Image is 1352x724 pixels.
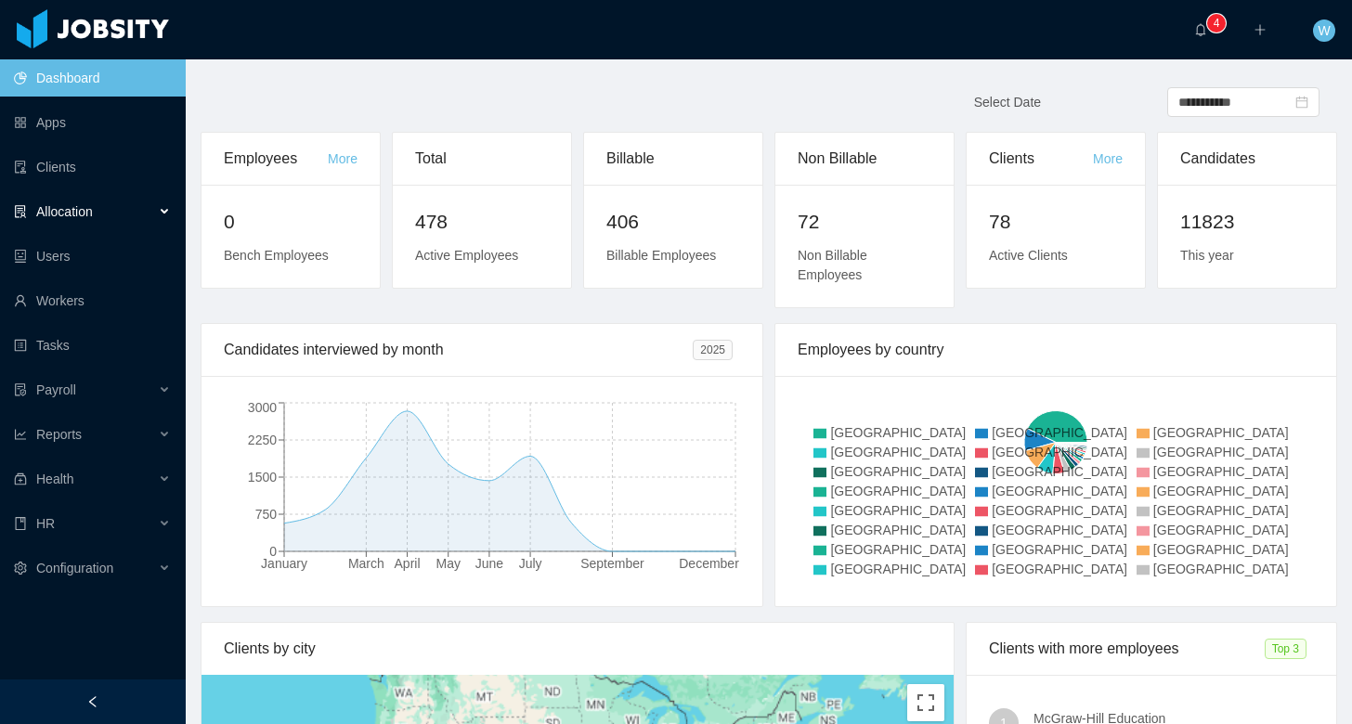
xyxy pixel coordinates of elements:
[992,464,1127,479] span: [GEOGRAPHIC_DATA]
[224,324,693,376] div: Candidates interviewed by month
[580,556,644,571] tspan: September
[1180,207,1314,237] h2: 11823
[14,517,27,530] i: icon: book
[992,445,1127,459] span: [GEOGRAPHIC_DATA]
[14,428,27,441] i: icon: line-chart
[992,484,1127,498] span: [GEOGRAPHIC_DATA]
[14,104,171,141] a: icon: appstoreApps
[830,464,966,479] span: [GEOGRAPHIC_DATA]
[1180,133,1314,185] div: Candidates
[1153,464,1289,479] span: [GEOGRAPHIC_DATA]
[1153,523,1289,537] span: [GEOGRAPHIC_DATA]
[1153,542,1289,557] span: [GEOGRAPHIC_DATA]
[224,207,357,237] h2: 0
[14,238,171,275] a: icon: robotUsers
[830,425,966,440] span: [GEOGRAPHIC_DATA]
[989,133,1093,185] div: Clients
[992,562,1127,576] span: [GEOGRAPHIC_DATA]
[1180,248,1234,263] span: This year
[36,382,76,397] span: Payroll
[907,684,944,721] button: Toggle fullscreen view
[798,324,1314,376] div: Employees by country
[679,556,739,571] tspan: December
[830,523,966,537] span: [GEOGRAPHIC_DATA]
[1254,23,1267,36] i: icon: plus
[261,556,307,571] tspan: January
[693,340,733,360] span: 2025
[992,425,1127,440] span: [GEOGRAPHIC_DATA]
[269,544,277,559] tspan: 0
[348,556,384,571] tspan: March
[989,623,1265,675] div: Clients with more employees
[224,623,931,675] div: Clients by city
[1214,14,1220,32] p: 4
[519,556,542,571] tspan: July
[992,542,1127,557] span: [GEOGRAPHIC_DATA]
[14,282,171,319] a: icon: userWorkers
[415,133,549,185] div: Total
[606,248,716,263] span: Billable Employees
[606,133,740,185] div: Billable
[1153,445,1289,459] span: [GEOGRAPHIC_DATA]
[248,400,277,415] tspan: 3000
[798,133,931,185] div: Non Billable
[1153,484,1289,498] span: [GEOGRAPHIC_DATA]
[989,207,1123,237] h2: 78
[830,445,966,459] span: [GEOGRAPHIC_DATA]
[1318,19,1330,42] span: W
[606,207,740,237] h2: 406
[830,562,966,576] span: [GEOGRAPHIC_DATA]
[36,427,82,442] span: Reports
[989,248,1068,263] span: Active Clients
[1265,639,1306,659] span: Top 3
[830,484,966,498] span: [GEOGRAPHIC_DATA]
[974,95,1041,110] span: Select Date
[830,503,966,518] span: [GEOGRAPHIC_DATA]
[36,472,73,486] span: Health
[1153,503,1289,518] span: [GEOGRAPHIC_DATA]
[415,207,549,237] h2: 478
[415,248,518,263] span: Active Employees
[14,59,171,97] a: icon: pie-chartDashboard
[14,562,27,575] i: icon: setting
[992,523,1127,537] span: [GEOGRAPHIC_DATA]
[14,383,27,396] i: icon: file-protect
[992,503,1127,518] span: [GEOGRAPHIC_DATA]
[248,433,277,447] tspan: 2250
[248,470,277,485] tspan: 1500
[255,507,278,522] tspan: 750
[475,556,504,571] tspan: June
[14,205,27,218] i: icon: solution
[36,516,55,531] span: HR
[436,556,461,571] tspan: May
[1153,425,1289,440] span: [GEOGRAPHIC_DATA]
[224,248,329,263] span: Bench Employees
[830,542,966,557] span: [GEOGRAPHIC_DATA]
[798,248,867,282] span: Non Billable Employees
[1093,151,1123,166] a: More
[14,149,171,186] a: icon: auditClients
[798,207,931,237] h2: 72
[14,327,171,364] a: icon: profileTasks
[14,472,27,485] i: icon: medicine-box
[328,151,357,166] a: More
[1194,23,1207,36] i: icon: bell
[36,561,113,575] span: Configuration
[224,133,328,185] div: Employees
[395,556,421,571] tspan: April
[1207,14,1226,32] sup: 4
[1295,96,1308,109] i: icon: calendar
[36,204,93,219] span: Allocation
[1153,562,1289,576] span: [GEOGRAPHIC_DATA]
